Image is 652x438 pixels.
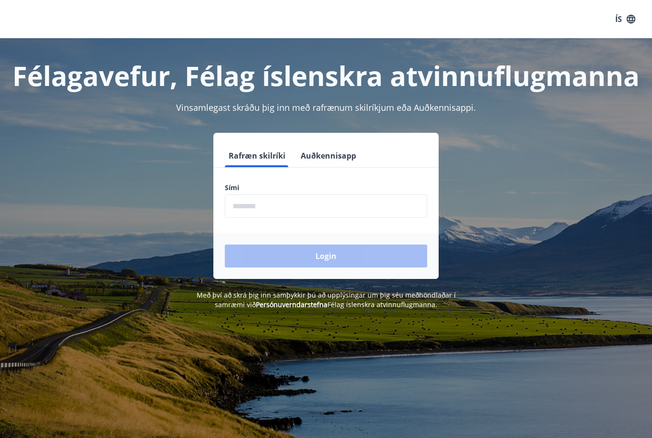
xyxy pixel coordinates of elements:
label: Sími [225,183,427,192]
span: Vinsamlegast skráðu þig inn með rafrænum skilríkjum eða Auðkennisappi. [176,102,476,113]
button: ÍS [610,11,641,28]
button: Rafræn skilríki [225,144,289,167]
span: Með því að skrá þig inn samþykkir þú að upplýsingar um þig séu meðhöndlaðar í samræmi við Félag í... [197,290,456,309]
button: Auðkennisapp [297,144,360,167]
h1: Félagavefur, Félag íslenskra atvinnuflugmanna [11,57,641,94]
a: Persónuverndarstefna [256,300,327,309]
